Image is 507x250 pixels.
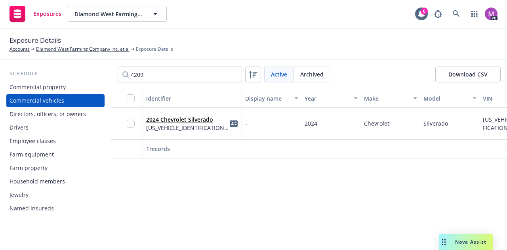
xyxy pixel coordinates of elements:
div: Make [364,94,408,103]
button: Identifier [143,89,242,108]
div: Jewelry [10,189,29,201]
span: Nova Assist [455,239,486,245]
div: Employee classes [10,135,56,147]
a: 2024 Chevrolet Silverado [146,116,213,123]
div: Directors, officers, or owners [10,108,86,120]
span: Exposure Details [136,46,173,53]
span: Archived [300,70,324,78]
span: 2024 Chevrolet Silverado [146,115,229,124]
div: Commercial property [10,81,66,94]
div: Farm equipment [10,148,54,161]
button: Nova Assist [439,234,493,250]
span: Chevrolet [364,120,389,127]
input: Select all [127,94,135,102]
a: Commercial vehicles [6,94,105,107]
div: Named insureds [10,202,54,215]
a: Employee classes [6,135,105,147]
span: Diamond West Farming Company Inc. et al [74,10,143,18]
span: - [245,119,247,128]
a: Report a Bug [430,6,446,22]
span: Silverado [423,120,448,127]
a: Diamond West Farming Company Inc. et al [36,46,130,53]
div: Model [423,94,468,103]
span: Active [271,70,287,78]
a: Jewelry [6,189,105,201]
span: Exposures [33,11,61,17]
div: Schedule [6,70,105,78]
a: Household members [6,175,105,188]
div: 6 [421,8,428,15]
button: Make [361,89,420,108]
a: Farm property [6,162,105,174]
input: Toggle Row Selected [127,120,135,128]
a: Drivers [6,121,105,134]
a: Farm equipment [6,148,105,161]
div: Display name [245,94,290,103]
span: 2024 [305,120,317,127]
div: Farm property [10,162,48,174]
input: Filter by keyword... [118,67,242,82]
img: photo [485,8,497,20]
button: Year [301,89,361,108]
div: Year [305,94,349,103]
a: idCard [229,119,238,128]
button: Diamond West Farming Company Inc. et al [68,6,167,22]
div: Household members [10,175,65,188]
a: Accounts [10,46,30,53]
span: Exposure Details [10,35,61,46]
a: Named insureds [6,202,105,215]
a: Search [448,6,464,22]
div: Drivers [10,121,29,134]
a: Commercial property [6,81,105,94]
a: Directors, officers, or owners [6,108,105,120]
div: Commercial vehicles [10,94,64,107]
a: Switch app [467,6,482,22]
button: Display name [242,89,301,108]
button: Model [420,89,480,108]
div: Identifier [146,94,238,103]
span: [US_VEHICLE_IDENTIFICATION_NUMBER] [146,124,229,132]
button: Download CSV [435,67,501,82]
div: Drag to move [439,234,449,250]
a: Exposures [6,3,65,25]
span: 1 records [146,145,170,153]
